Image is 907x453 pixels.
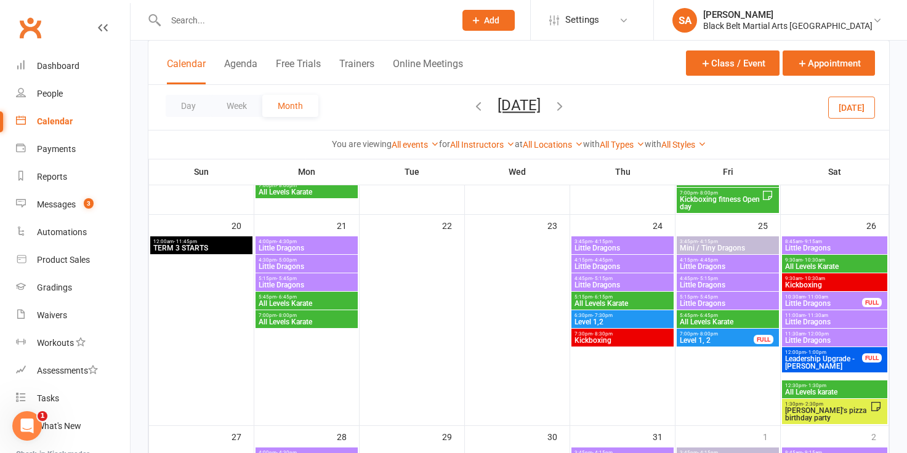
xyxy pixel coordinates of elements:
span: - 6:15pm [592,294,613,300]
span: 8:45am [784,239,885,244]
span: - 4:15pm [592,239,613,244]
span: Little Dragons [574,263,671,270]
span: Level 1, 2 [679,337,754,344]
span: All Levels Karate [679,318,776,326]
th: Tue [360,159,465,185]
div: FULL [862,298,882,307]
span: Level 1,2 [574,318,671,326]
span: All Levels karate [784,388,885,396]
button: Free Trials [276,58,321,84]
a: Product Sales [16,246,130,274]
button: Day [166,95,211,117]
div: Tasks [37,393,59,403]
a: What's New [16,412,130,440]
a: Assessments [16,357,130,385]
span: 6:30pm [574,313,671,318]
div: 24 [653,215,675,235]
span: - 10:30am [802,276,825,281]
span: Little Dragons [679,300,776,307]
th: Wed [465,159,570,185]
span: 7:30pm [574,331,671,337]
span: Little Dragons [784,244,885,252]
span: 4:15pm [574,257,671,263]
span: - 5:45pm [698,294,718,300]
div: [PERSON_NAME] [703,9,873,20]
span: Kickboxing [784,281,885,289]
div: 25 [758,215,780,235]
span: 5:15pm [258,276,355,281]
button: [DATE] [828,96,875,118]
div: Workouts [37,338,74,348]
span: Little Dragons [784,337,885,344]
span: 7:00pm [258,313,355,318]
span: - 11:30am [805,313,828,318]
strong: You are viewing [332,139,392,149]
span: - 4:45pm [698,257,718,263]
a: Automations [16,218,130,246]
span: - 2:30pm [803,401,823,407]
span: All Levels Karate [784,263,885,270]
span: Little Dragons [784,318,885,326]
span: - 7:30pm [592,313,613,318]
span: - 1:00pm [806,350,826,355]
span: Little Dragons [784,300,863,307]
span: 9:30am [784,257,885,263]
div: Waivers [37,310,67,320]
span: Little Dragons [679,263,776,270]
div: Black Belt Martial Arts [GEOGRAPHIC_DATA] [703,20,873,31]
span: - 5:00pm [276,257,297,263]
button: Online Meetings [393,58,463,84]
div: 2 [871,426,889,446]
span: 4:15pm [679,257,776,263]
strong: at [515,139,523,149]
div: 1 [763,426,780,446]
span: 4:30pm [258,257,355,263]
span: 9:30am [784,276,885,281]
span: Little Dragons [258,244,355,252]
span: - 4:15pm [698,239,718,244]
div: Automations [37,227,87,237]
span: 1:30pm [784,401,870,407]
button: Appointment [783,50,875,76]
span: Leadership Upgrade - [PERSON_NAME] [784,355,863,370]
strong: for [439,139,450,149]
div: People [37,89,63,98]
th: Mon [254,159,360,185]
span: 12:00am [153,239,250,244]
strong: with [583,139,600,149]
div: Reports [37,172,67,182]
div: 28 [337,426,359,446]
button: Add [462,10,515,31]
div: Calendar [37,116,73,126]
span: Settings [565,6,599,34]
span: - 8:00pm [698,331,718,337]
span: All Levels Karate [258,188,355,196]
div: What's New [37,421,81,431]
button: Month [262,95,318,117]
span: - 5:15pm [698,276,718,281]
a: All Instructors [450,140,515,150]
a: All events [392,140,439,150]
div: 27 [232,426,254,446]
div: 22 [442,215,464,235]
span: - 5:45pm [276,276,297,281]
a: All Styles [661,140,706,150]
span: [PERSON_NAME]'s pizza birthday party [784,407,870,422]
span: 4:45pm [574,276,671,281]
a: Workouts [16,329,130,357]
div: Assessments [37,366,98,375]
div: 23 [547,215,570,235]
a: People [16,80,130,108]
span: 7:00pm [258,183,355,188]
span: TERM 3 STARTS [153,244,250,252]
a: Gradings [16,274,130,302]
span: Little Dragons [258,263,355,270]
div: 29 [442,426,464,446]
span: 5:45pm [258,294,355,300]
span: 5:45pm [679,313,776,318]
span: Little Dragons [574,244,671,252]
a: Messages 3 [16,191,130,218]
button: Week [211,95,262,117]
span: Little Dragons [679,281,776,289]
span: 3:45pm [679,239,776,244]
